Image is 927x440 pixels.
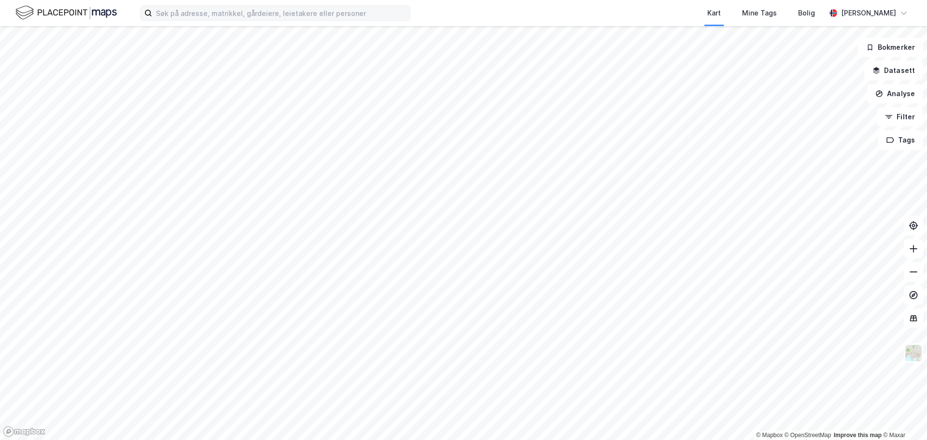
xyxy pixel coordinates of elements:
div: Bolig [798,7,815,19]
div: Kart [707,7,721,19]
div: Kontrollprogram for chat [879,394,927,440]
img: logo.f888ab2527a4732fd821a326f86c7f29.svg [15,4,117,21]
button: Bokmerker [858,38,923,57]
a: OpenStreetMap [785,432,831,439]
a: Mapbox homepage [3,426,45,437]
img: Z [904,344,923,362]
button: Datasett [864,61,923,80]
button: Analyse [867,84,923,103]
button: Tags [878,130,923,150]
button: Filter [877,107,923,127]
a: Improve this map [834,432,882,439]
iframe: Chat Widget [879,394,927,440]
a: Mapbox [756,432,783,439]
div: [PERSON_NAME] [841,7,896,19]
input: Søk på adresse, matrikkel, gårdeiere, leietakere eller personer [152,6,410,20]
div: Mine Tags [742,7,777,19]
